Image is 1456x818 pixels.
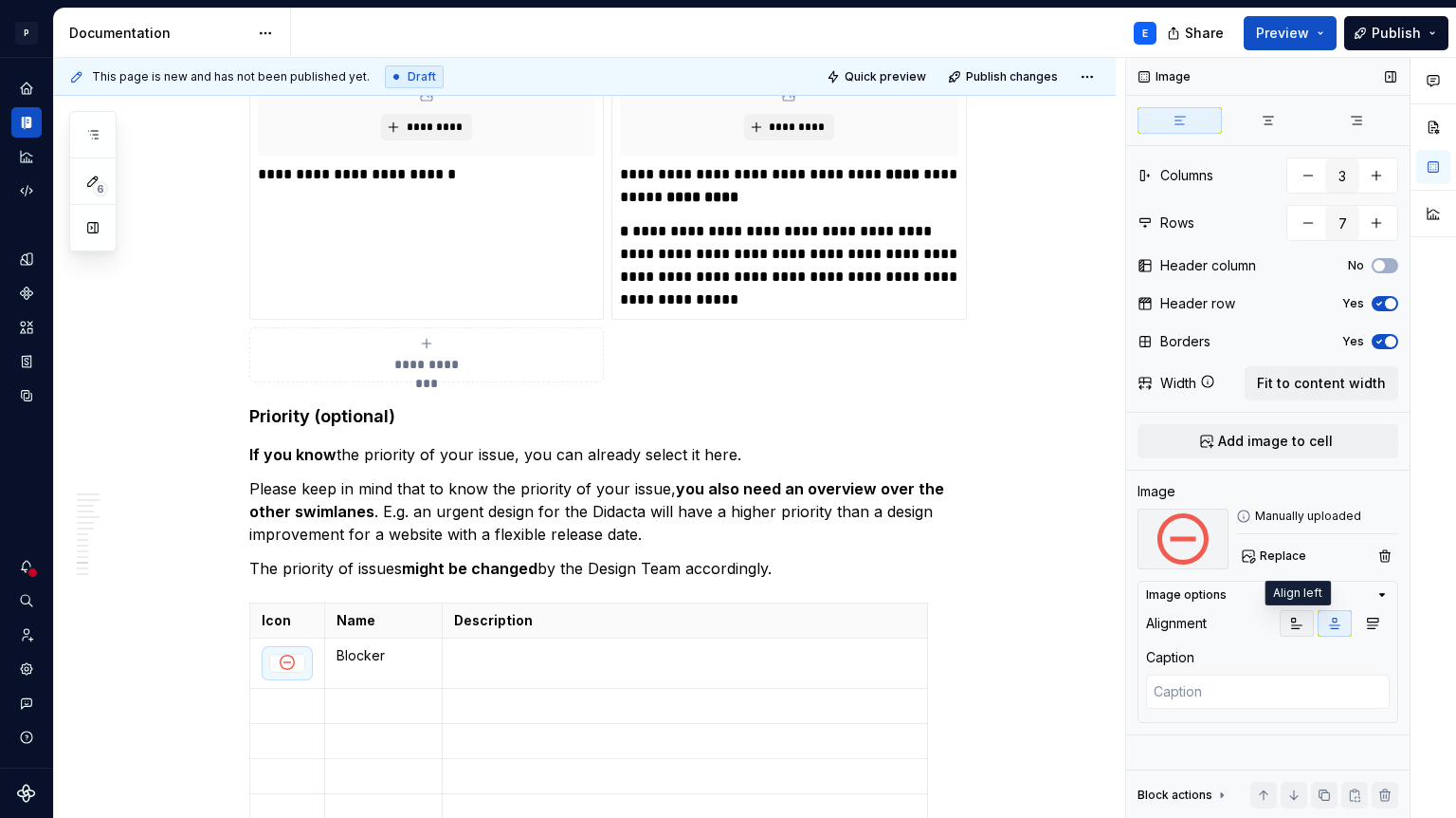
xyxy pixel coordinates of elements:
div: Header column [1160,256,1256,275]
div: Alignment [1146,614,1207,633]
button: Publish [1344,16,1448,50]
button: Fit to content width [1245,366,1398,400]
button: Image options [1146,587,1390,603]
div: P [15,22,38,45]
a: Assets [11,312,42,343]
div: Block actions [1137,788,1212,803]
p: Description [454,611,916,630]
div: Documentation [69,24,248,43]
img: d4eca683-23b1-4d09-950e-dd573e822d47.svg [280,655,295,670]
span: Fit to content width [1257,374,1386,393]
span: Quick preview [845,69,926,84]
a: Design tokens [11,244,42,274]
div: Rows [1160,214,1194,232]
div: Width [1160,374,1196,393]
img: d4eca683-23b1-4d09-950e-dd573e822d47.svg [1137,509,1228,569]
span: Draft [408,69,436,84]
button: Quick preview [821,64,935,90]
p: Blocker [337,646,430,665]
span: Publish [1372,24,1421,43]
strong: might be changed [402,559,537,578]
a: Data sources [11,381,42,411]
p: Icon [262,611,313,630]
span: Replace [1260,548,1306,564]
p: Name [337,611,430,630]
div: Borders [1160,332,1210,351]
p: The priority of issues by the Design Team accordingly. [249,557,966,580]
button: Add image to cell [1137,424,1398,458]
button: Preview [1244,16,1337,50]
span: Share [1185,24,1224,43]
a: Storybook stories [11,346,42,377]
label: Yes [1342,334,1364,349]
h4: Priority (optional) [249,405,966,428]
strong: you also need an overview over the other swimlanes [249,479,948,521]
strong: If you know [249,445,337,464]
span: Publish changes [966,69,1058,84]
button: Replace [1236,543,1315,569]
button: P [4,12,49,53]
a: Invite team [11,620,42,650]
div: Header row [1160,294,1235,313]
span: Preview [1256,24,1309,43]
a: Components [11,278,42,308]
label: Yes [1342,296,1364,311]
div: E [1142,26,1148,41]
button: Publish changes [942,64,1066,90]
button: Notifications [11,551,42,582]
div: Image options [1146,587,1227,603]
div: Columns [1160,166,1213,185]
a: Settings [11,654,42,684]
div: Image [1137,482,1175,501]
div: Block actions [1137,782,1229,809]
a: Code automation [11,176,42,206]
a: Analytics [11,141,42,172]
span: 6 [93,181,108,196]
p: Please keep in mind that to know the priority of your issue, . E.g. an urgent design for the Dida... [249,477,966,546]
span: Add image to cell [1218,432,1333,451]
span: This page is new and has not been published yet. [92,69,370,84]
button: Contact support [11,688,42,718]
div: Align left [1265,581,1331,605]
svg: Supernova Logo [17,784,36,803]
div: Manually uploaded [1236,509,1398,524]
button: Search ⌘K [11,586,42,616]
p: the priority of your issue, you can already select it here. [249,443,966,466]
label: No [1348,258,1364,273]
button: Share [1157,16,1236,50]
a: Home [11,73,42,103]
a: Documentation [11,107,42,138]
div: Caption [1146,648,1194,667]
